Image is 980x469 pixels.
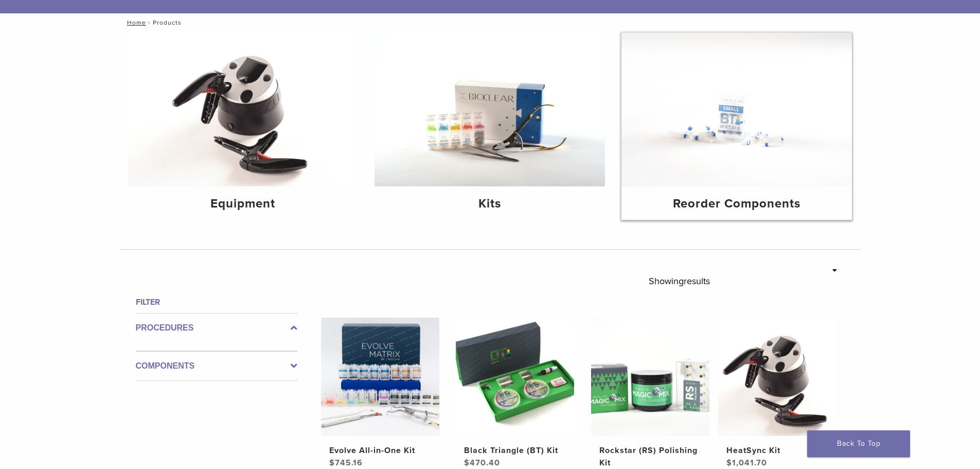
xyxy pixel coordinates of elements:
span: / [146,20,153,25]
label: Procedures [136,322,297,334]
a: Evolve All-in-One KitEvolve All-in-One Kit $745.16 [320,318,440,469]
img: Equipment [128,32,359,186]
bdi: 1,041.70 [726,458,767,468]
label: Components [136,360,297,372]
img: Evolve All-in-One Kit [321,318,439,436]
img: Rockstar (RS) Polishing Kit [591,318,709,436]
span: $ [726,458,732,468]
h4: Kits [383,195,597,213]
img: Black Triangle (BT) Kit [456,318,574,436]
bdi: 470.40 [464,458,500,468]
h2: Rockstar (RS) Polishing Kit [599,444,701,469]
h4: Filter [136,296,297,308]
h2: Black Triangle (BT) Kit [464,444,566,457]
a: Home [124,19,146,26]
a: Reorder Components [621,32,852,220]
img: Reorder Components [621,32,852,186]
h4: Equipment [136,195,350,213]
h2: HeatSync Kit [726,444,828,457]
p: Showing results [649,270,710,292]
span: $ [329,458,335,468]
h4: Reorder Components [630,195,844,213]
h2: Evolve All-in-One Kit [329,444,431,457]
bdi: 745.16 [329,458,363,468]
a: Back To Top [807,430,910,457]
nav: Products [120,13,861,32]
a: Black Triangle (BT) KitBlack Triangle (BT) Kit $470.40 [455,318,575,469]
a: Equipment [128,32,359,220]
img: HeatSync Kit [718,318,836,436]
a: HeatSync KitHeatSync Kit $1,041.70 [718,318,838,469]
a: Kits [375,32,605,220]
span: $ [464,458,470,468]
img: Kits [375,32,605,186]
